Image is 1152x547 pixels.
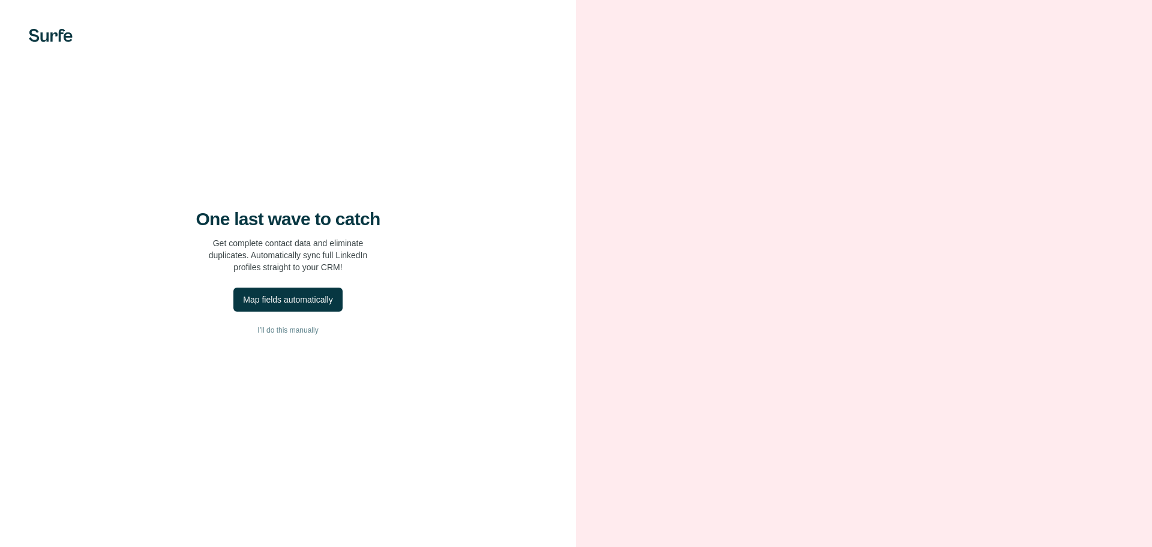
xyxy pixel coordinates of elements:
[29,29,73,42] img: Surfe's logo
[243,294,332,306] div: Map fields automatically
[209,237,368,273] p: Get complete contact data and eliminate duplicates. Automatically sync full LinkedIn profiles str...
[233,288,342,312] button: Map fields automatically
[24,321,552,339] button: I’ll do this manually
[257,325,318,336] span: I’ll do this manually
[196,208,380,230] h4: One last wave to catch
